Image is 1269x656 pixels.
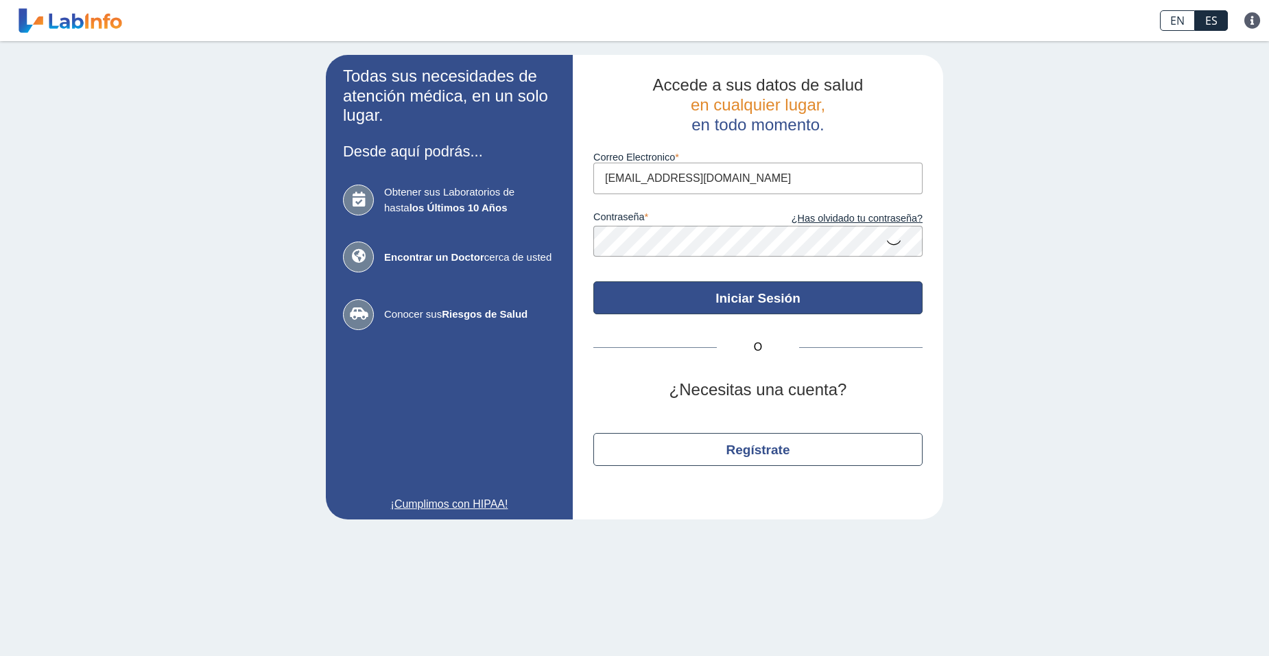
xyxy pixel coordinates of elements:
[384,250,556,266] span: cerca de usted
[343,143,556,160] h3: Desde aquí podrás...
[593,211,758,226] label: contraseña
[758,211,923,226] a: ¿Has olvidado tu contraseña?
[343,496,556,513] a: ¡Cumplimos con HIPAA!
[384,185,556,215] span: Obtener sus Laboratorios de hasta
[593,152,923,163] label: Correo Electronico
[1160,10,1195,31] a: EN
[384,251,484,263] b: Encontrar un Doctor
[343,67,556,126] h2: Todas sus necesidades de atención médica, en un solo lugar.
[717,339,799,355] span: O
[593,433,923,466] button: Regístrate
[593,380,923,400] h2: ¿Necesitas una cuenta?
[691,115,824,134] span: en todo momento.
[410,202,508,213] b: los Últimos 10 Años
[1195,10,1228,31] a: ES
[442,308,527,320] b: Riesgos de Salud
[384,307,556,323] span: Conocer sus
[691,95,825,114] span: en cualquier lugar,
[593,281,923,314] button: Iniciar Sesión
[653,75,864,94] span: Accede a sus datos de salud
